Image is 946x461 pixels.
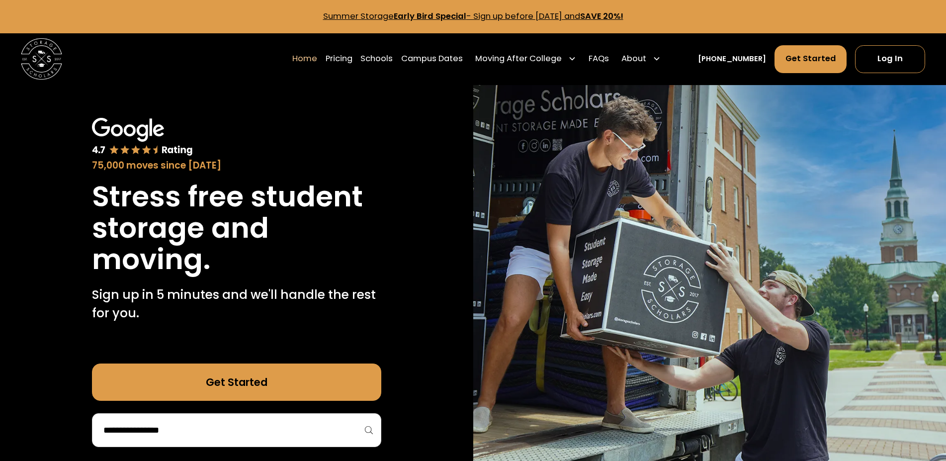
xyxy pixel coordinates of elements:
[617,44,665,73] div: About
[92,181,382,275] h1: Stress free student storage and moving.
[475,53,562,65] div: Moving After College
[471,44,581,73] div: Moving After College
[92,285,382,323] p: Sign up in 5 minutes and we'll handle the rest for you.
[360,44,393,73] a: Schools
[92,159,382,173] div: 75,000 moves since [DATE]
[580,10,623,22] strong: SAVE 20%!
[698,54,766,65] a: [PHONE_NUMBER]
[21,38,62,80] img: Storage Scholars main logo
[92,364,382,401] a: Get Started
[292,44,317,73] a: Home
[92,118,193,157] img: Google 4.7 star rating
[621,53,646,65] div: About
[401,44,463,73] a: Campus Dates
[21,38,62,80] a: home
[323,10,623,22] a: Summer StorageEarly Bird Special- Sign up before [DATE] andSAVE 20%!
[326,44,352,73] a: Pricing
[394,10,466,22] strong: Early Bird Special
[855,45,925,73] a: Log In
[774,45,847,73] a: Get Started
[589,44,609,73] a: FAQs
